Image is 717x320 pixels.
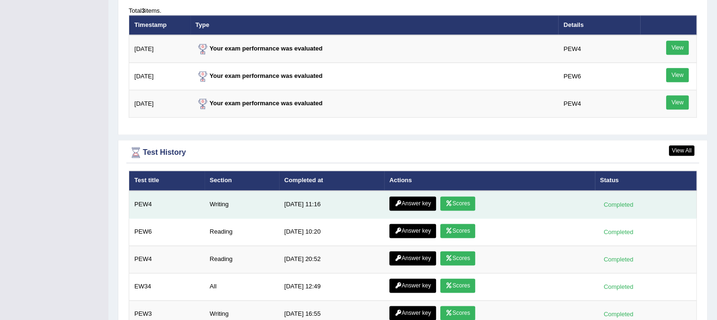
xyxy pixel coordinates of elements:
strong: Your exam performance was evaluated [196,72,323,79]
td: Reading [205,218,279,245]
a: Scores [440,306,475,320]
a: Scores [440,278,475,293]
a: View [666,41,689,55]
td: [DATE] [129,63,190,90]
th: Test title [129,171,205,191]
div: Completed [600,227,637,237]
th: Timestamp [129,15,190,35]
div: Completed [600,309,637,319]
td: [DATE] 20:52 [279,245,384,273]
td: PEW4 [129,191,205,219]
td: Writing [205,191,279,219]
strong: Your exam performance was evaluated [196,100,323,107]
div: Completed [600,254,637,264]
strong: Your exam performance was evaluated [196,45,323,52]
a: Scores [440,251,475,265]
th: Details [558,15,640,35]
a: Scores [440,224,475,238]
td: [DATE] 12:49 [279,273,384,300]
th: Actions [384,171,595,191]
a: View [666,95,689,109]
a: Scores [440,196,475,211]
a: Answer key [389,278,436,293]
th: Section [205,171,279,191]
a: View All [669,145,694,156]
td: [DATE] [129,90,190,118]
td: [DATE] 10:20 [279,218,384,245]
div: Completed [600,200,637,210]
b: 3 [141,7,145,14]
td: All [205,273,279,300]
td: EW34 [129,273,205,300]
div: Total items. [129,6,697,15]
div: Test History [129,145,697,160]
a: Answer key [389,306,436,320]
div: Completed [600,282,637,292]
td: [DATE] 11:16 [279,191,384,219]
td: PEW4 [558,90,640,118]
a: Answer key [389,251,436,265]
td: [DATE] [129,35,190,63]
td: Reading [205,245,279,273]
td: PEW4 [129,245,205,273]
td: PEW6 [558,63,640,90]
th: Status [595,171,697,191]
a: Answer key [389,196,436,211]
a: Answer key [389,224,436,238]
td: PEW4 [558,35,640,63]
th: Type [190,15,559,35]
td: PEW6 [129,218,205,245]
th: Completed at [279,171,384,191]
a: View [666,68,689,82]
